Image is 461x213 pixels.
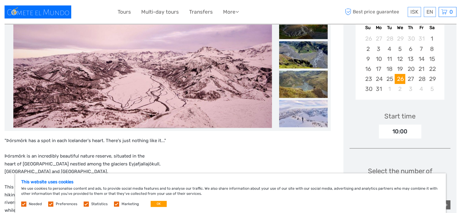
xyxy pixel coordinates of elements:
img: db1593ce10b7418ebb540f7050c2e876_slider_thumbnail.jpeg [279,71,328,98]
div: Fr [416,24,426,32]
a: Transfers [189,8,213,16]
img: 1596-f2c90223-336e-450d-9c2c-e84ae6d72b4c_logo_small.jpg [5,5,71,18]
div: Choose Tuesday, September 1st, 2026 [384,84,395,94]
div: Choose Monday, July 27th, 2026 [373,34,384,44]
div: Choose Thursday, September 3rd, 2026 [405,84,416,94]
div: Choose Friday, August 14th, 2026 [416,54,426,64]
div: Start time [384,111,416,121]
div: 10:00 [379,125,421,138]
a: Multi-day tours [141,8,179,16]
div: Choose Thursday, July 30th, 2026 [405,34,416,44]
div: Choose Thursday, August 13th, 2026 [405,54,416,64]
div: + [441,200,450,209]
button: OK [151,201,167,207]
div: Choose Tuesday, August 4th, 2026 [384,44,395,54]
div: month 2026-08 [358,34,443,94]
img: 90113006a7744605a0f21303d68fd7d0_slider_thumbnail.jpeg [279,100,328,127]
div: Mo [373,24,384,32]
img: 76bc258fa869434ca0780de1dba4bf3f_slider_thumbnail.jpeg [279,41,328,68]
div: Choose Monday, August 24th, 2026 [373,74,384,84]
div: Choose Sunday, July 26th, 2026 [362,34,373,44]
div: Choose Friday, August 7th, 2026 [416,44,426,54]
a: More [223,8,239,16]
div: Th [405,24,416,32]
div: Choose Thursday, August 6th, 2026 [405,44,416,54]
div: Choose Friday, July 31st, 2026 [416,34,426,44]
div: Choose Sunday, August 23rd, 2026 [362,74,373,84]
div: EN [424,7,436,17]
div: Select the number of participants [349,166,450,194]
div: Choose Sunday, August 2nd, 2026 [362,44,373,54]
div: Choose Tuesday, August 18th, 2026 [384,64,395,74]
div: Choose Wednesday, August 5th, 2026 [395,44,405,54]
div: Choose Thursday, August 27th, 2026 [405,74,416,84]
div: Choose Monday, August 17th, 2026 [373,64,384,74]
div: Choose Tuesday, July 28th, 2026 [384,34,395,44]
div: Choose Saturday, August 15th, 2026 [427,54,437,64]
div: Choose Wednesday, July 29th, 2026 [395,34,405,44]
div: Choose Thursday, August 20th, 2026 [405,64,416,74]
h5: This website uses cookies [21,179,440,185]
div: Choose Wednesday, August 19th, 2026 [395,64,405,74]
div: Choose Tuesday, August 25th, 2026 [384,74,395,84]
div: Choose Saturday, September 5th, 2026 [427,84,437,94]
label: Marketing [122,201,139,207]
div: Choose Sunday, August 30th, 2026 [362,84,373,94]
div: Choose Saturday, August 29th, 2026 [427,74,437,84]
div: Su [362,24,373,32]
div: Choose Friday, August 28th, 2026 [416,74,426,84]
div: Choose Saturday, August 8th, 2026 [427,44,437,54]
div: Choose Wednesday, August 12th, 2026 [395,54,405,64]
div: We use cookies to personalise content and ads, to provide social media features and to analyse ou... [15,173,446,213]
div: We [395,24,405,32]
div: Choose Saturday, August 1st, 2026 [427,34,437,44]
label: Preferences [56,201,77,207]
div: Choose Friday, September 4th, 2026 [416,84,426,94]
p: We're away right now. Please check back later! [8,11,68,15]
span: Best price guarantee [343,7,406,17]
label: Needed [29,201,42,207]
img: 5f0528f1ac8042848d3662e35fb3a5fe_slider_thumbnail.jpeg [279,12,328,39]
button: Open LiveChat chat widget [70,9,77,17]
span: 0 [449,9,454,15]
div: Choose Sunday, August 9th, 2026 [362,54,373,64]
div: Choose Tuesday, August 11th, 2026 [384,54,395,64]
div: Choose Wednesday, September 2nd, 2026 [395,84,405,94]
span: ISK [410,9,418,15]
div: Choose Wednesday, August 26th, 2026 [395,74,405,84]
div: Tu [384,24,395,32]
div: Choose Friday, August 21st, 2026 [416,64,426,74]
div: Choose Monday, August 31st, 2026 [373,84,384,94]
a: Tours [118,8,131,16]
label: Statistics [91,201,108,207]
div: Choose Saturday, August 22nd, 2026 [427,64,437,74]
div: Choose Monday, August 10th, 2026 [373,54,384,64]
div: Choose Sunday, August 16th, 2026 [362,64,373,74]
div: Sa [427,24,437,32]
div: Choose Monday, August 3rd, 2026 [373,44,384,54]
